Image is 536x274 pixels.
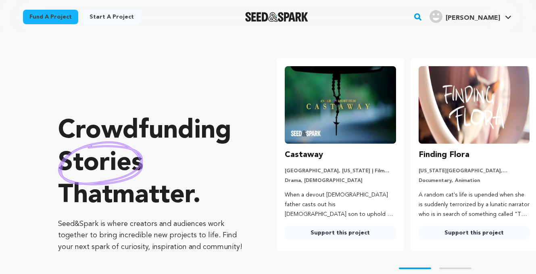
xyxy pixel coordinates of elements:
[430,10,500,23] div: Singh A.'s Profile
[419,149,469,161] h3: Finding Flora
[58,141,143,185] img: hand sketched image
[285,168,396,174] p: [GEOGRAPHIC_DATA], [US_STATE] | Film Short
[245,12,309,22] a: Seed&Spark Homepage
[58,218,244,253] p: Seed&Spark is where creators and audiences work together to bring incredible new projects to life...
[428,8,513,23] a: Singh A.'s Profile
[419,178,530,184] p: Documentary, Animation
[285,178,396,184] p: Drama, [DEMOGRAPHIC_DATA]
[113,183,193,209] span: matter
[430,10,442,23] img: user.png
[245,12,309,22] img: Seed&Spark Logo Dark Mode
[285,226,396,240] a: Support this project
[419,190,530,219] p: A random cat's life is upended when she is suddenly terrorized by a lunatic narrator who is in se...
[419,66,530,144] img: Finding Flora image
[419,226,530,240] a: Support this project
[419,168,530,174] p: [US_STATE][GEOGRAPHIC_DATA], [US_STATE] | Film Short
[23,10,78,24] a: Fund a project
[446,15,500,21] span: [PERSON_NAME]
[58,115,244,212] p: Crowdfunding that .
[285,190,396,219] p: When a devout [DEMOGRAPHIC_DATA] father casts out his [DEMOGRAPHIC_DATA] son to uphold his faith,...
[285,66,396,144] img: Castaway image
[428,8,513,25] span: Singh A.'s Profile
[285,149,323,161] h3: Castaway
[83,10,140,24] a: Start a project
